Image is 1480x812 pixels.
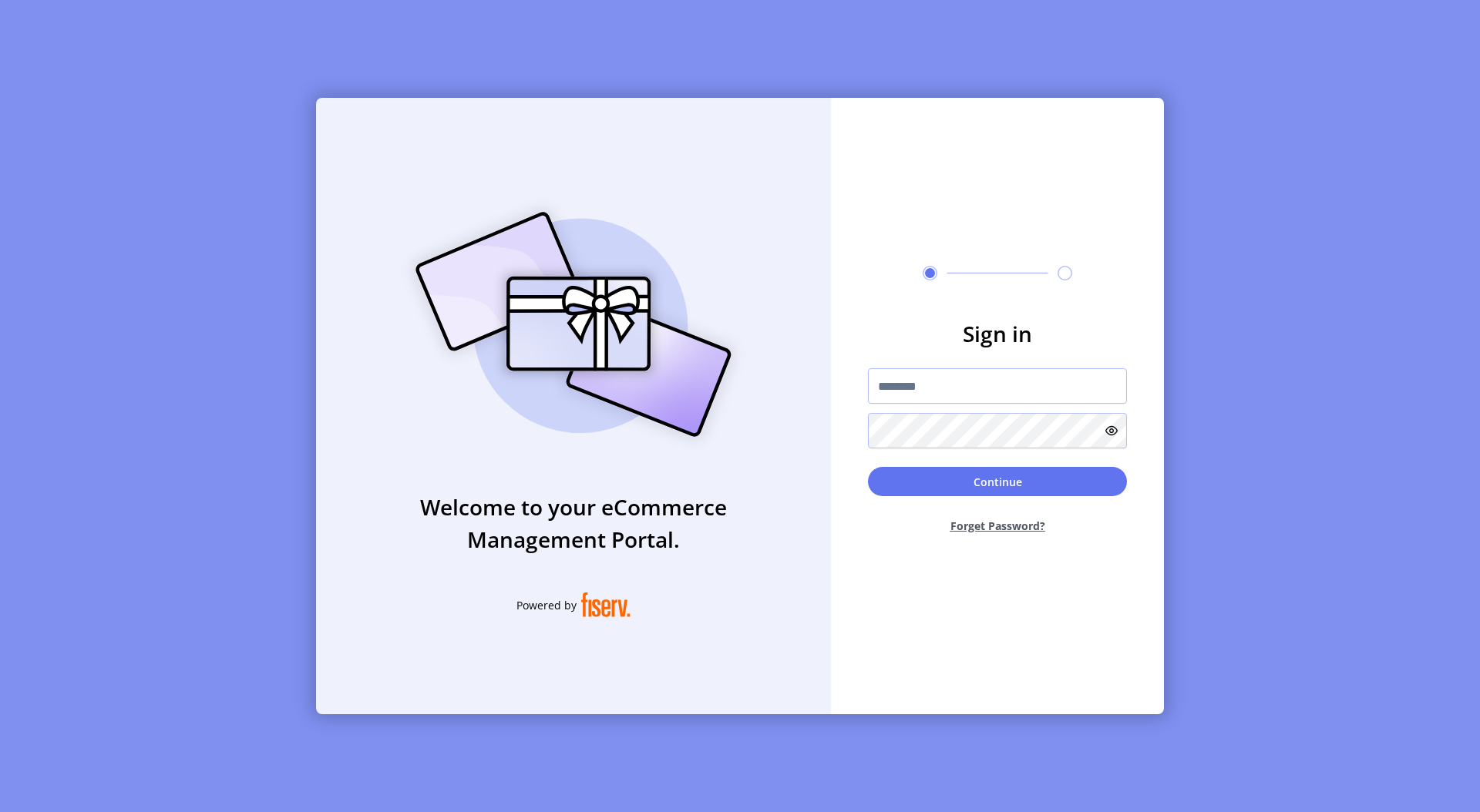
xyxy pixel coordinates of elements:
h3: Sign in [868,317,1127,350]
img: card_Illustration.svg [392,195,755,454]
h3: Welcome to your eCommerce Management Portal. [316,491,831,555]
span: Powered by [516,597,577,613]
button: Continue [868,467,1127,496]
button: Forget Password? [868,505,1127,546]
